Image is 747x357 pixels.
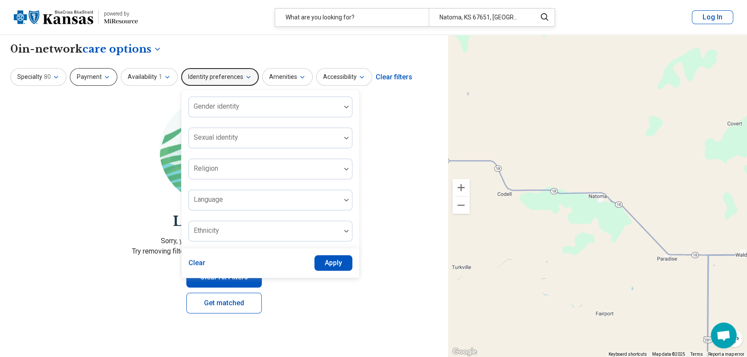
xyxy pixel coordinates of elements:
label: Ethnicity [194,226,219,235]
button: Care options [82,42,162,56]
div: powered by [104,10,138,18]
h1: 0 in-network [10,42,162,56]
a: Terms (opens in new tab) [691,352,703,357]
label: Religion [194,164,218,172]
span: 1 [159,72,162,81]
span: 80 [44,72,51,81]
div: Natoma, KS 67651, [GEOGRAPHIC_DATA] [429,9,531,26]
label: Sexual identity [194,133,238,141]
button: Log In [692,10,733,24]
span: care options [82,42,151,56]
button: Specialty80 [10,68,66,86]
button: Apply [314,255,353,271]
button: Amenities [262,68,313,86]
button: Zoom out [452,197,470,214]
label: Language [194,195,223,204]
button: Availability1 [121,68,178,86]
div: Open chat [711,323,737,348]
button: Accessibility [316,68,372,86]
a: Blue Cross Blue Shield Kansaspowered by [14,7,138,28]
img: Blue Cross Blue Shield Kansas [14,7,93,28]
div: Clear filters [376,67,412,88]
a: Get matched [186,293,262,313]
button: Clear [188,255,206,271]
button: Identity preferences [181,68,259,86]
p: Sorry, your search didn’t return any results. Try removing filters or changing location to see mo... [10,236,438,257]
h2: Let's try again [10,212,438,231]
button: Payment [70,68,117,86]
button: Zoom in [452,179,470,196]
div: What are you looking for? [275,9,429,26]
span: Map data ©2025 [652,352,685,357]
label: Gender identity [194,102,239,110]
a: Report a map error [708,352,744,357]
